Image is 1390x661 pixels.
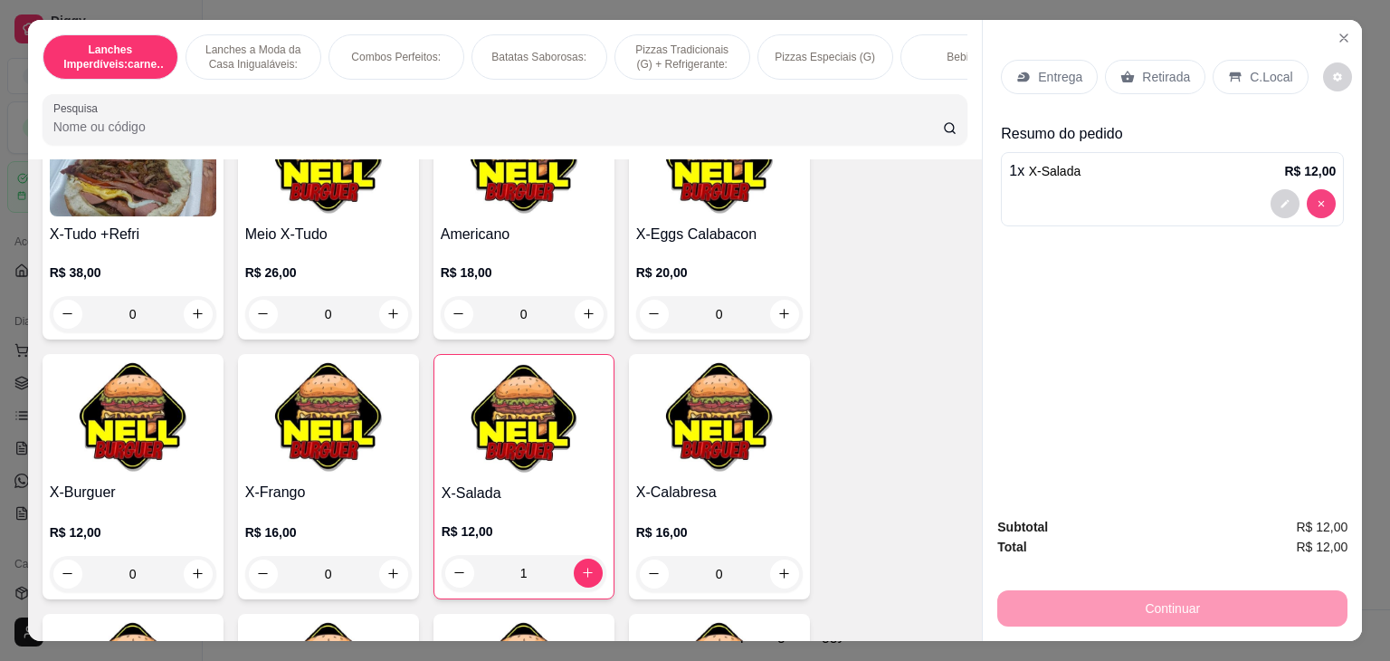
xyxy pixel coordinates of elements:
p: R$ 12,00 [50,523,216,541]
img: product-image [245,103,412,216]
button: decrease-product-quantity [1323,62,1352,91]
p: R$ 16,00 [245,523,412,541]
h4: X-Tudo +Refri [50,224,216,245]
h4: X-Calabresa [636,482,803,503]
h4: X-Frango [245,482,412,503]
input: Pesquisa [53,118,943,136]
button: increase-product-quantity [379,300,408,329]
h4: Meio X-Tudo [245,224,412,245]
p: Resumo do pedido [1001,123,1344,145]
button: increase-product-quantity [574,559,603,588]
p: R$ 20,00 [636,263,803,282]
button: decrease-product-quantity [1271,189,1300,218]
p: R$ 26,00 [245,263,412,282]
img: product-image [636,361,803,474]
p: R$ 12,00 [442,522,606,541]
p: Bebidas: [947,50,989,64]
button: decrease-product-quantity [249,300,278,329]
p: C.Local [1250,68,1292,86]
p: Batatas Saborosas: [491,50,586,64]
img: product-image [50,103,216,216]
label: Pesquisa [53,101,104,116]
strong: Subtotal [997,520,1048,534]
p: Lanches Imperdíveis:carne caseira assada [58,43,163,72]
p: R$ 18,00 [441,263,607,282]
p: Pizzas Especiais (G) [775,50,875,64]
button: Close [1329,24,1358,53]
p: Entrega [1038,68,1082,86]
img: product-image [442,362,606,475]
button: decrease-product-quantity [1307,189,1336,218]
p: R$ 38,00 [50,263,216,282]
p: Combos Perfeitos: [351,50,441,64]
span: X-Salada [1029,164,1081,178]
h4: X-Salada [442,483,606,504]
p: R$ 12,00 [1284,162,1336,180]
h4: Americano [441,224,607,245]
img: product-image [636,103,803,216]
img: product-image [441,103,607,216]
p: Retirada [1142,68,1190,86]
p: Pizzas Tradicionais (G) + Refrigerante: [630,43,735,72]
img: product-image [50,361,216,474]
span: R$ 12,00 [1296,537,1347,557]
h4: X-Burguer [50,482,216,503]
p: R$ 16,00 [636,523,803,541]
p: Lanches a Moda da Casa Inigualáveis: [201,43,306,72]
p: 1 x [1009,160,1081,182]
button: increase-product-quantity [184,300,213,329]
h4: X-Eggs Calabacon [636,224,803,245]
span: R$ 12,00 [1296,517,1347,537]
strong: Total [997,540,1026,554]
button: decrease-product-quantity [445,559,474,588]
button: decrease-product-quantity [53,300,82,329]
img: product-image [245,361,412,474]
